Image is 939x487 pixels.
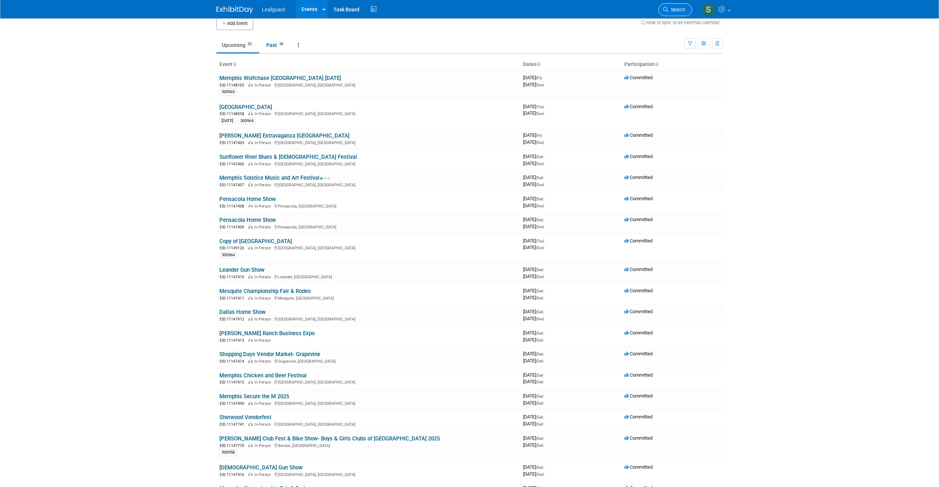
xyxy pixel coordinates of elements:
[219,330,315,337] a: [PERSON_NAME] Ranch Business Expo
[537,61,540,67] a: Sort by Start Date
[536,197,543,201] span: (Sat)
[544,175,545,180] span: -
[523,372,545,378] span: [DATE]
[536,218,543,222] span: (Sat)
[255,338,273,343] span: In-Person
[544,330,545,336] span: -
[255,380,273,385] span: In-Person
[536,359,543,363] span: (Sat)
[219,421,517,427] div: [GEOGRAPHIC_DATA], [GEOGRAPHIC_DATA]
[220,402,247,406] span: EID: 11147490
[523,351,545,356] span: [DATE]
[220,112,247,116] span: EID: 11148058
[219,379,517,385] div: [GEOGRAPHIC_DATA], [GEOGRAPHIC_DATA]
[536,225,544,229] span: (Sun)
[523,75,544,80] span: [DATE]
[655,61,658,67] a: Sort by Participation Type
[621,58,723,71] th: Participation
[238,118,256,124] div: 300964
[624,104,653,109] span: Committed
[255,317,273,322] span: In-Person
[219,372,307,379] a: Memphis Chicken and Beer Festival
[219,161,517,167] div: [GEOGRAPHIC_DATA], [GEOGRAPHIC_DATA]
[220,275,247,279] span: EID: 11147410
[523,203,544,208] span: [DATE]
[523,337,543,343] span: [DATE]
[523,464,545,470] span: [DATE]
[220,444,247,448] span: EID: 11147770
[536,415,543,419] span: (Sat)
[536,443,543,447] span: (Sat)
[219,274,517,280] div: Leander, [GEOGRAPHIC_DATA]
[220,83,247,87] span: EID: 11148105
[523,330,545,336] span: [DATE]
[523,358,543,363] span: [DATE]
[668,7,685,12] span: Search
[220,380,247,384] span: EID: 11147415
[523,104,546,109] span: [DATE]
[523,82,544,87] span: [DATE]
[544,154,545,159] span: -
[536,465,543,469] span: (Sat)
[248,380,253,384] img: In-Person Event
[219,118,235,124] div: [DATE]
[248,162,253,165] img: In-Person Event
[536,105,544,109] span: (Thu)
[536,289,543,293] span: (Sat)
[246,41,254,47] span: 52
[544,414,545,420] span: -
[220,359,247,363] span: EID: 11147414
[624,309,653,314] span: Committed
[536,83,544,87] span: (Sun)
[248,83,253,87] img: In-Person Event
[219,471,517,477] div: [GEOGRAPHIC_DATA], [GEOGRAPHIC_DATA]
[523,132,544,138] span: [DATE]
[219,267,264,273] a: Leander Gun Show
[248,359,253,363] img: In-Person Event
[219,464,303,471] a: [DEMOGRAPHIC_DATA] Gun Show
[219,316,517,322] div: [GEOGRAPHIC_DATA], [GEOGRAPHIC_DATA]
[248,296,253,300] img: In-Person Event
[219,393,289,400] a: Memphis Secure the M 2025
[220,473,247,477] span: EID: 11147416
[219,238,292,245] a: Copy of [GEOGRAPHIC_DATA]
[523,414,545,420] span: [DATE]
[523,161,544,166] span: [DATE]
[536,296,543,300] span: (Sat)
[544,464,545,470] span: -
[220,317,247,321] span: EID: 11147412
[536,338,543,342] span: (Sat)
[255,422,273,427] span: In-Person
[536,331,543,335] span: (Sat)
[248,472,253,476] img: In-Person Event
[624,132,653,138] span: Committed
[536,394,543,398] span: (Sat)
[624,196,653,201] span: Committed
[248,338,253,342] img: In-Person Event
[255,83,273,88] span: In-Person
[255,225,273,230] span: In-Person
[255,443,273,448] span: In-Person
[544,217,545,222] span: -
[219,110,517,117] div: [GEOGRAPHIC_DATA], [GEOGRAPHIC_DATA]
[624,154,653,159] span: Committed
[216,17,253,30] button: Add Event
[248,275,253,278] img: In-Person Event
[219,175,330,181] a: Memphis Solstice Music and Art Festival
[523,400,543,406] span: [DATE]
[641,20,723,25] a: How to sync to an external calendar...
[219,295,517,301] div: Mesquite, [GEOGRAPHIC_DATA]
[523,274,544,279] span: [DATE]
[523,267,545,272] span: [DATE]
[219,82,517,88] div: [GEOGRAPHIC_DATA], [GEOGRAPHIC_DATA]
[255,359,273,364] span: In-Person
[523,316,544,321] span: [DATE]
[255,162,273,166] span: In-Person
[624,175,653,180] span: Committed
[219,400,517,406] div: [GEOGRAPHIC_DATA], [GEOGRAPHIC_DATA]
[544,372,545,378] span: -
[523,175,545,180] span: [DATE]
[523,435,545,441] span: [DATE]
[248,422,253,426] img: In-Person Event
[536,111,544,116] span: (Sun)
